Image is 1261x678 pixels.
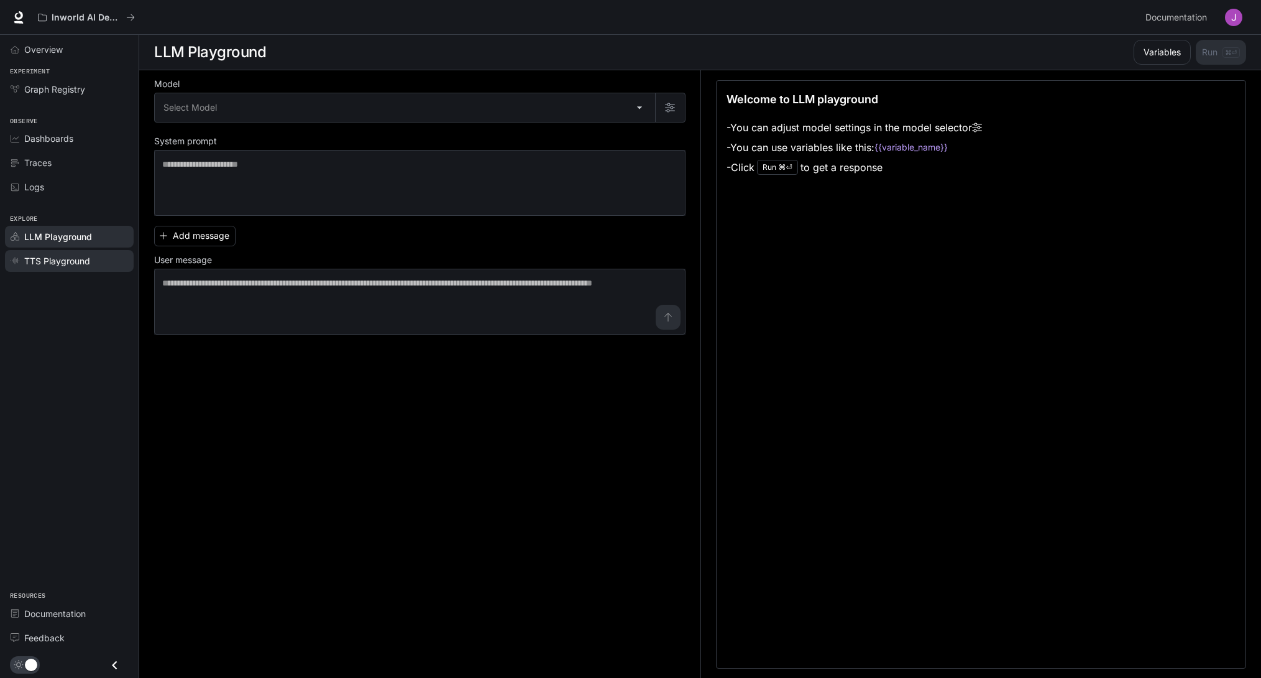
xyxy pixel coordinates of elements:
button: User avatar [1221,5,1246,30]
a: Feedback [5,627,134,649]
a: TTS Playground [5,250,134,272]
button: Close drawer [101,652,129,678]
h1: LLM Playground [154,40,266,65]
p: Inworld AI Demos [52,12,121,23]
span: LLM Playground [24,230,92,243]
span: Select Model [163,101,217,114]
span: Documentation [24,607,86,620]
button: Add message [154,226,236,246]
p: Welcome to LLM playground [727,91,878,108]
li: - You can adjust model settings in the model selector [727,118,982,137]
span: TTS Playground [24,254,90,267]
code: {{variable_name}} [874,141,948,154]
p: ⌘⏎ [779,164,792,171]
button: Variables [1134,40,1191,65]
a: Traces [5,152,134,174]
div: Select Model [155,93,655,122]
span: Traces [24,156,52,169]
span: Feedback [24,631,65,644]
a: Overview [5,39,134,60]
span: Logs [24,180,44,193]
button: All workspaces [32,5,140,30]
span: Overview [24,43,63,56]
a: Graph Registry [5,78,134,100]
p: System prompt [154,137,217,146]
span: Dark mode toggle [25,657,37,671]
a: Documentation [5,603,134,625]
p: Model [154,80,180,88]
a: Dashboards [5,128,134,149]
span: Documentation [1145,10,1207,26]
li: - You can use variables like this: [727,137,982,157]
a: Documentation [1140,5,1216,30]
div: Run [757,160,798,175]
img: User avatar [1225,9,1242,26]
p: User message [154,256,212,264]
span: Graph Registry [24,83,85,96]
span: Dashboards [24,132,73,145]
a: Logs [5,176,134,198]
li: - Click to get a response [727,157,982,177]
a: LLM Playground [5,226,134,248]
